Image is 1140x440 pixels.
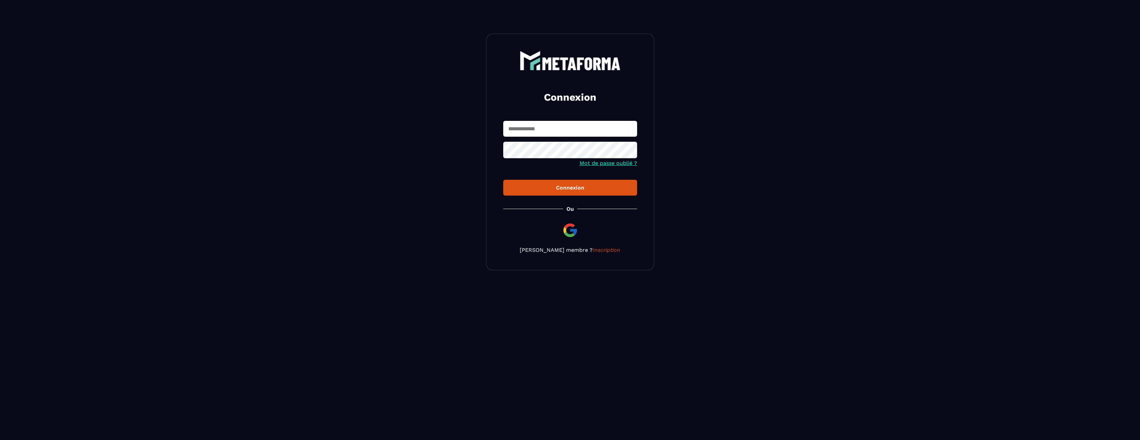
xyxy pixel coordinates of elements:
img: google [562,222,578,238]
div: Connexion [509,184,632,191]
img: logo [520,51,621,70]
p: Ou [566,206,574,212]
button: Connexion [503,180,637,196]
a: Inscription [593,247,620,253]
p: [PERSON_NAME] membre ? [503,247,637,253]
a: logo [503,51,637,70]
h2: Connexion [511,91,629,104]
a: Mot de passe oublié ? [580,160,637,166]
